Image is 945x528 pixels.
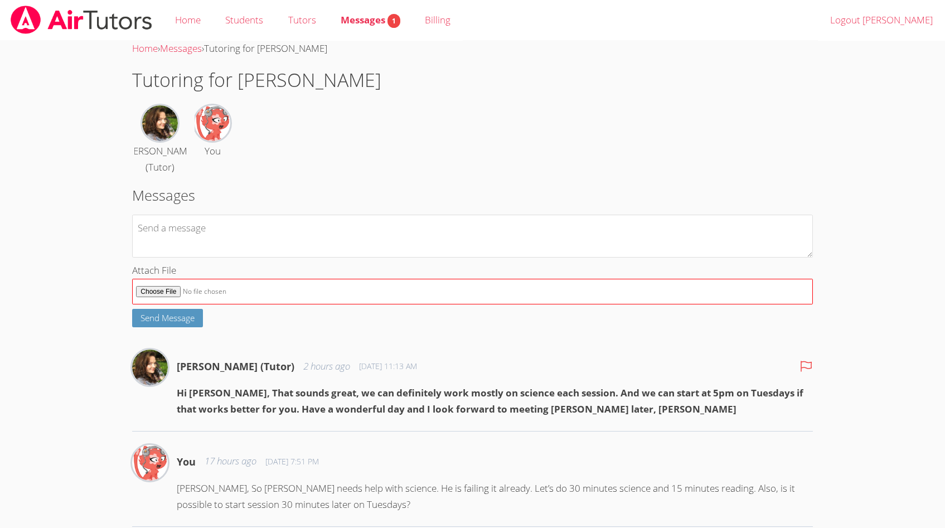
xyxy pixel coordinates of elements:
[132,185,812,206] h2: Messages
[177,385,812,418] p: Hi [PERSON_NAME], That sounds great, we can definitely work mostly on science each session. And w...
[265,456,319,467] span: [DATE] 7:51 PM
[132,309,203,327] button: Send Message
[177,359,294,374] h4: [PERSON_NAME] (Tutor)
[387,14,400,28] span: 1
[303,359,350,375] span: 2 hours ago
[132,445,168,481] img: Yuliya Shekhtman
[132,42,158,55] a: Home
[140,312,195,323] span: Send Message
[205,143,221,159] div: You
[359,361,417,372] span: [DATE] 11:13 AM
[160,42,202,55] a: Messages
[9,6,153,34] img: airtutors_banner-c4298cdbf04f3fff15de1276eac7730deb9818008684d7c2e4769d2f7ddbe033.png
[142,105,178,141] img: Diana Carle
[204,42,327,55] span: Tutoring for [PERSON_NAME]
[341,13,400,26] span: Messages
[205,453,256,469] span: 17 hours ago
[132,279,812,305] input: Attach File
[132,41,812,57] div: › ›
[125,143,195,176] div: [PERSON_NAME] (Tutor)
[132,264,176,277] span: Attach File
[177,454,196,469] h4: You
[132,66,812,94] h1: Tutoring for [PERSON_NAME]
[195,105,230,141] img: Yuliya Shekhtman
[132,350,168,385] img: Diana Carle
[177,481,812,513] p: [PERSON_NAME], So [PERSON_NAME] needs help with science. He is failing it already. Let’s do 30 mi...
